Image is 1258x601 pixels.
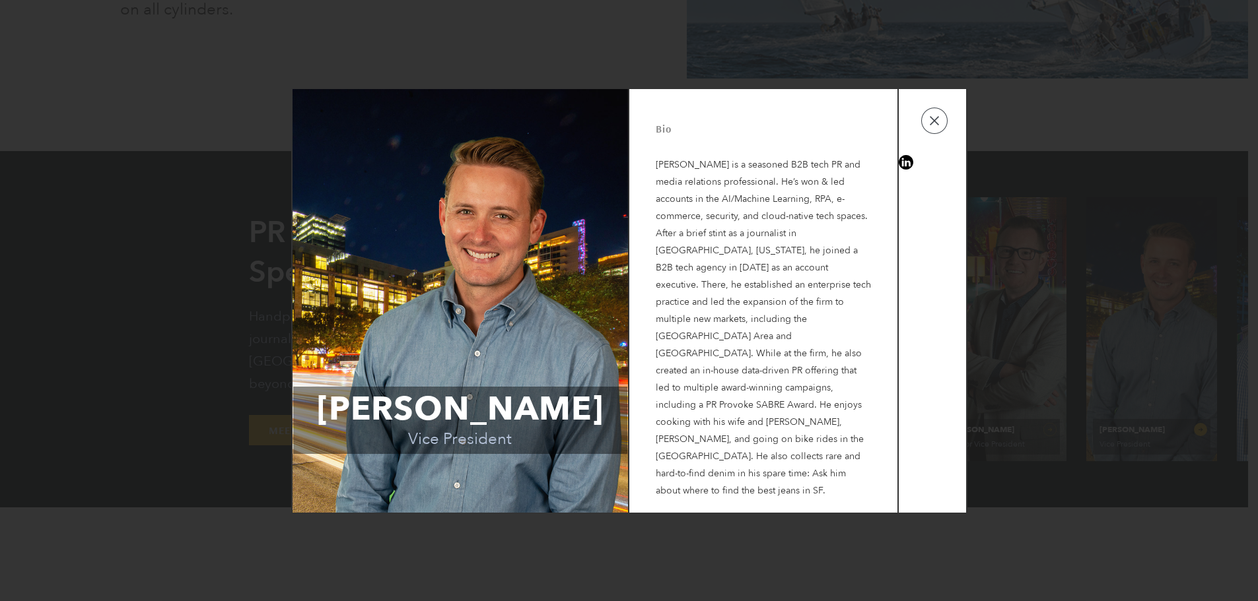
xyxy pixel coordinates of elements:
[921,108,948,134] button: Close
[293,387,627,431] span: [PERSON_NAME]
[656,122,672,135] mark: Bio
[899,155,913,170] a: View on linkedin
[656,137,871,499] p: [PERSON_NAME] is a seasoned B2B tech PR and media relations professional. He’s won & led accounts...
[293,431,627,454] span: Vice President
